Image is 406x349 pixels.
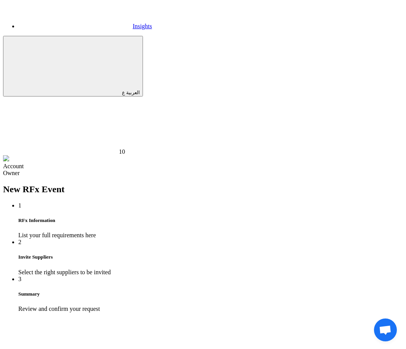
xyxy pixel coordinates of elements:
[18,254,403,260] h5: Invite Suppliers
[18,202,403,209] div: 1
[119,148,125,155] span: 10
[18,269,403,276] div: Select the right suppliers to be invited
[3,170,403,177] div: Owner
[122,90,125,95] span: ع
[3,155,9,161] img: profile_test.png
[18,232,403,239] div: List your full requirements here
[18,306,403,312] div: Review and confirm your request
[18,276,403,283] div: 3
[3,36,143,96] button: العربية ع
[126,90,140,95] span: العربية
[3,184,403,195] h2: New RFx Event
[18,23,152,29] a: Insights
[18,291,403,297] h5: Summary
[3,163,403,170] div: Account
[18,239,403,246] div: 2
[18,217,403,224] h5: RFx Information
[374,318,397,341] a: Open chat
